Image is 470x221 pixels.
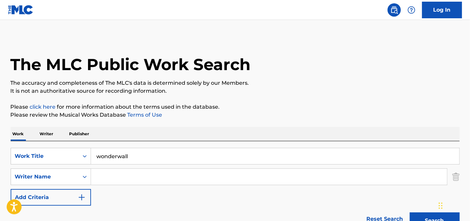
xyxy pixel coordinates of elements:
a: click here [30,104,56,110]
p: Please review the Musical Works Database [11,111,460,119]
p: Work [11,127,26,141]
img: search [390,6,398,14]
p: The accuracy and completeness of The MLC's data is determined solely by our Members. [11,79,460,87]
img: help [408,6,416,14]
img: Delete Criterion [452,168,460,185]
p: Writer [38,127,55,141]
p: Please for more information about the terms used in the database. [11,103,460,111]
div: Help [405,3,418,17]
iframe: Chat Widget [437,189,470,221]
a: Log In [422,2,462,18]
div: Work Title [15,152,75,160]
p: Publisher [67,127,91,141]
img: MLC Logo [8,5,34,15]
button: Add Criteria [11,189,91,206]
a: Terms of Use [126,112,162,118]
img: 9d2ae6d4665cec9f34b9.svg [78,193,86,201]
p: It is not an authoritative source for recording information. [11,87,460,95]
div: Writer Name [15,173,75,181]
a: Public Search [388,3,401,17]
h1: The MLC Public Work Search [11,55,251,74]
div: Drag [439,196,443,216]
